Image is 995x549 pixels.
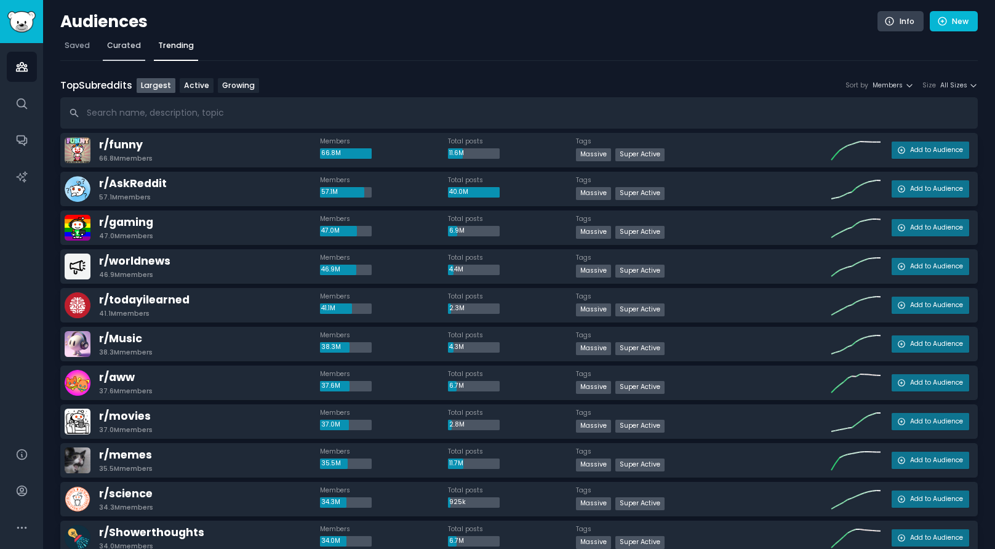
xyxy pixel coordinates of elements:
[320,265,372,276] div: 46.9M
[615,459,665,471] div: Super Active
[615,420,665,433] div: Super Active
[615,497,665,510] div: Super Active
[320,525,448,534] dt: Members
[99,387,153,396] div: 37.6M members
[137,78,175,94] a: Largest
[448,226,500,237] div: 6.9M
[576,459,611,471] div: Massive
[892,335,969,353] button: Add to Audience
[448,303,500,315] div: 2.3M
[320,497,372,508] div: 34.3M
[892,219,969,236] button: Add to Audience
[320,342,372,353] div: 38.3M
[845,81,868,90] div: Sort by
[910,417,963,426] span: Add to Audience
[615,265,665,278] div: Super Active
[576,486,831,495] dt: Tags
[576,303,611,316] div: Massive
[873,81,903,90] span: Members
[448,148,500,159] div: 11.6M
[320,303,372,315] div: 41.1M
[448,370,576,379] dt: Total posts
[576,525,831,534] dt: Tags
[448,525,576,534] dt: Total posts
[65,176,90,202] img: AskReddit
[99,193,151,202] div: 57.1M members
[320,187,372,198] div: 57.1M
[65,137,90,163] img: funny
[615,187,665,200] div: Super Active
[320,486,448,495] dt: Members
[154,36,198,61] a: Trending
[922,81,936,90] div: Size
[576,381,611,394] div: Massive
[448,342,500,353] div: 4.3M
[892,258,969,275] button: Add to Audience
[576,331,831,340] dt: Tags
[448,459,500,470] div: 11.7M
[892,142,969,159] button: Add to Audience
[99,331,142,346] span: r/ Music
[448,497,500,508] div: 925k
[99,465,153,473] div: 35.5M members
[180,78,214,94] a: Active
[615,226,665,239] div: Super Active
[99,137,143,152] span: r/ funny
[892,452,969,469] button: Add to Audience
[448,331,576,340] dt: Total posts
[65,447,90,473] img: memes
[576,420,611,433] div: Massive
[930,11,978,32] a: New
[892,374,969,391] button: Add to Audience
[576,497,611,510] div: Massive
[448,536,500,547] div: 6.7M
[7,11,36,33] img: GummySearch logo
[910,146,963,154] span: Add to Audience
[99,426,153,435] div: 37.0M members
[576,447,831,456] dt: Tags
[158,40,194,51] span: Trending
[320,459,372,470] div: 35.5M
[910,185,963,193] span: Add to Audience
[615,342,665,355] div: Super Active
[910,223,963,232] span: Add to Audience
[576,215,831,223] dt: Tags
[320,215,448,223] dt: Members
[940,81,978,90] button: All Sizes
[576,226,611,239] div: Massive
[448,420,500,431] div: 2.8M
[576,370,831,379] dt: Tags
[448,254,576,262] dt: Total posts
[892,491,969,508] button: Add to Audience
[65,486,90,512] img: science
[448,137,576,146] dt: Total posts
[576,176,831,185] dt: Tags
[99,503,153,512] div: 34.3M members
[576,187,611,200] div: Massive
[448,292,576,301] dt: Total posts
[448,215,576,223] dt: Total posts
[910,379,963,387] span: Add to Audience
[320,381,372,392] div: 37.6M
[65,370,90,396] img: aww
[320,226,372,237] div: 47.0M
[320,370,448,379] dt: Members
[576,536,611,549] div: Massive
[448,176,576,185] dt: Total posts
[448,409,576,417] dt: Total posts
[60,12,877,31] h2: Audiences
[615,303,665,316] div: Super Active
[99,525,204,540] span: r/ Showerthoughts
[910,262,963,271] span: Add to Audience
[65,409,90,435] img: movies
[103,36,145,61] a: Curated
[910,534,963,542] span: Add to Audience
[910,301,963,310] span: Add to Audience
[448,187,500,198] div: 40.0M
[576,254,831,262] dt: Tags
[615,148,665,161] div: Super Active
[320,447,448,456] dt: Members
[65,40,90,51] span: Saved
[65,215,90,241] img: gaming
[99,370,135,385] span: r/ aww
